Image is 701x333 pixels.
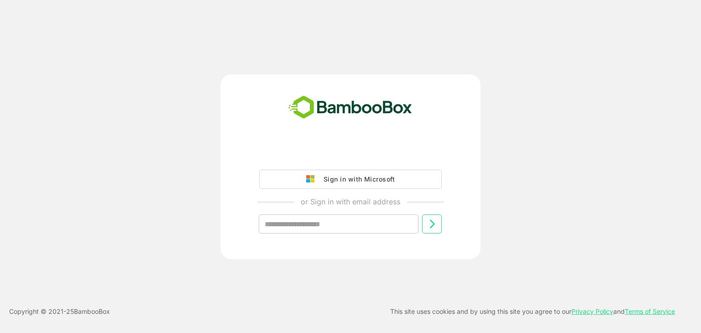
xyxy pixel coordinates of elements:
[259,170,442,189] button: Sign in with Microsoft
[390,306,675,317] p: This site uses cookies and by using this site you agree to our and
[301,196,400,207] p: or Sign in with email address
[319,173,395,185] div: Sign in with Microsoft
[625,307,675,315] a: Terms of Service
[306,175,319,183] img: google
[571,307,613,315] a: Privacy Policy
[9,306,110,317] p: Copyright © 2021- 25 BambooBox
[283,93,417,123] img: bamboobox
